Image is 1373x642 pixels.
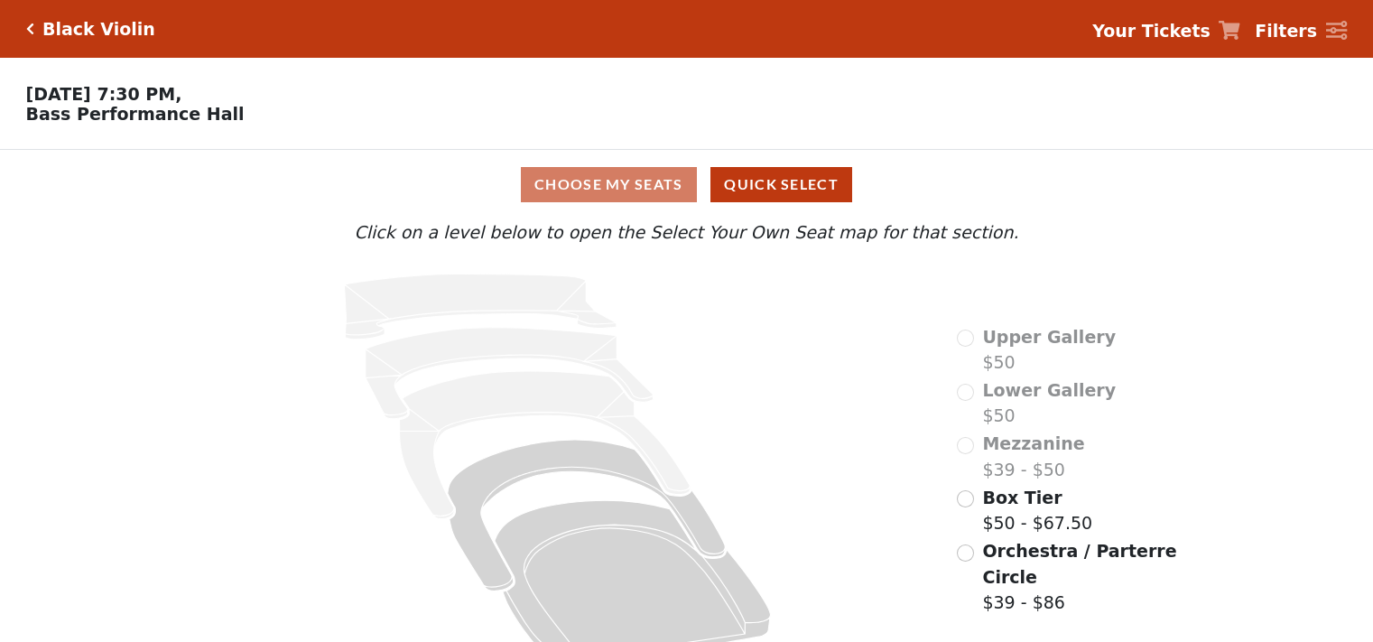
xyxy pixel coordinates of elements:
label: $50 [982,324,1116,376]
label: $39 - $50 [982,431,1084,482]
label: $50 - $67.50 [982,485,1092,536]
a: Filters [1255,18,1347,44]
path: Lower Gallery - Seats Available: 0 [366,328,654,419]
p: Click on a level below to open the Select Your Own Seat map for that section. [184,219,1188,246]
span: Box Tier [982,488,1062,507]
strong: Filters [1255,21,1317,41]
h5: Black Violin [42,19,155,40]
path: Upper Gallery - Seats Available: 0 [345,274,617,340]
label: $39 - $86 [982,538,1179,616]
span: Upper Gallery [982,327,1116,347]
span: Lower Gallery [982,380,1116,400]
span: Mezzanine [982,433,1084,453]
a: Click here to go back to filters [26,23,34,35]
a: Your Tickets [1092,18,1240,44]
label: $50 [982,377,1116,429]
button: Quick Select [710,167,852,202]
span: Orchestra / Parterre Circle [982,541,1176,587]
strong: Your Tickets [1092,21,1211,41]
